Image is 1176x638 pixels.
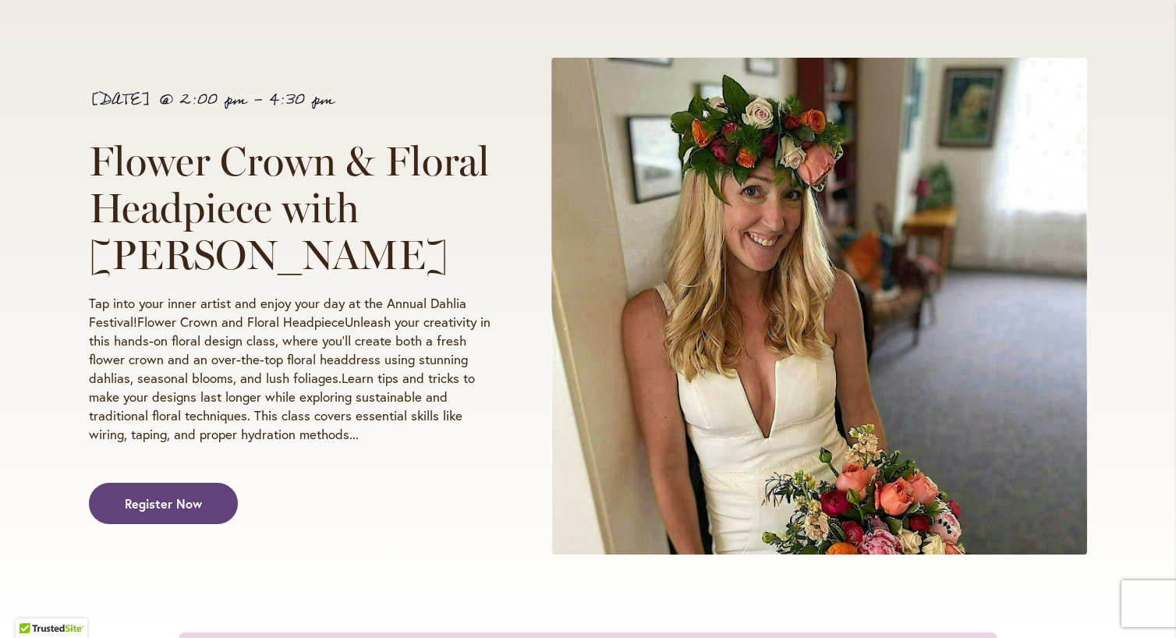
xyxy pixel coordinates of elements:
[269,85,334,115] span: 4:30 pm
[89,294,494,444] p: Tap into your inner artist and enjoy your day at the Annual Dahlia Festival!Flower Crown and Flor...
[89,483,238,524] a: Register Now
[89,136,490,279] span: Flower Crown & Floral Headpiece with [PERSON_NAME]
[89,85,151,115] span: [DATE]
[158,85,173,115] span: @
[253,85,262,115] span: -
[12,583,55,626] iframe: Launch Accessibility Center
[125,494,202,512] span: Register Now
[180,85,246,115] span: 2:00 pm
